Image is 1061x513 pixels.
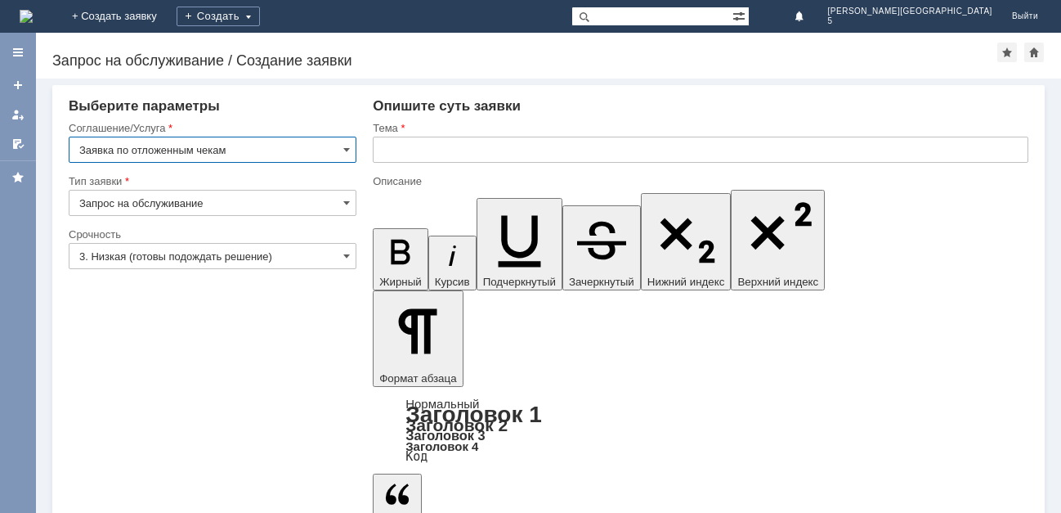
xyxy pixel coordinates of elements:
div: Сделать домашней страницей [1024,43,1044,62]
a: Мои согласования [5,131,31,157]
a: Создать заявку [5,72,31,98]
button: Курсив [428,236,477,290]
div: Создать [177,7,260,26]
button: Подчеркнутый [477,198,562,290]
a: Мои заявки [5,101,31,128]
button: Нижний индекс [641,193,732,290]
button: Жирный [373,228,428,290]
div: Тема [373,123,1025,133]
button: Верхний индекс [731,190,825,290]
button: Зачеркнутый [562,205,641,290]
div: Формат абзаца [373,398,1028,462]
a: Заголовок 1 [405,402,542,427]
a: Заголовок 2 [405,416,508,434]
span: Опишите суть заявки [373,98,521,114]
a: Код [405,449,428,464]
a: Заголовок 3 [405,428,485,443]
span: Подчеркнутый [483,276,556,288]
a: Нормальный [405,397,479,411]
div: Запрос на обслуживание / Создание заявки [52,52,997,69]
span: Жирный [379,276,422,288]
a: Заголовок 4 [405,439,478,453]
span: Выберите параметры [69,98,220,114]
div: Срочность [69,229,353,240]
span: [PERSON_NAME][GEOGRAPHIC_DATA] [828,7,992,16]
a: Перейти на домашнюю страницу [20,10,33,23]
img: logo [20,10,33,23]
span: Расширенный поиск [732,7,749,23]
span: Нижний индекс [647,276,725,288]
div: Тип заявки [69,176,353,187]
span: Зачеркнутый [569,276,634,288]
button: Формат абзаца [373,290,463,387]
div: Описание [373,176,1025,187]
div: Добавить в избранное [997,43,1017,62]
span: Курсив [435,276,470,288]
div: Соглашение/Услуга [69,123,353,133]
span: Верхний индекс [737,276,818,288]
span: Формат абзаца [379,372,456,385]
span: 5 [828,16,992,26]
